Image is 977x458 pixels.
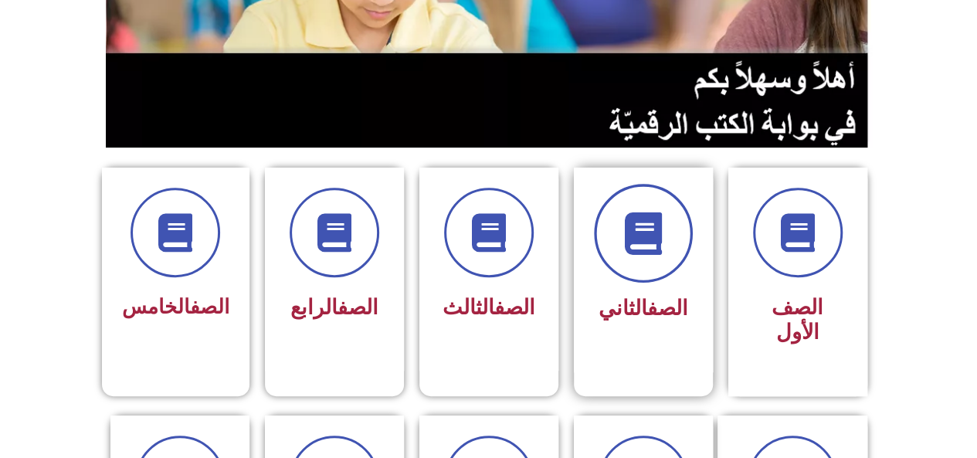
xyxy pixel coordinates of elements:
[494,295,535,320] a: الصف
[190,295,229,318] a: الصف
[647,296,688,321] a: الصف
[290,295,378,320] span: الرابع
[443,295,535,320] span: الثالث
[338,295,378,320] a: الصف
[599,296,688,321] span: الثاني
[122,295,229,318] span: الخامس
[772,295,823,344] span: الصف الأول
